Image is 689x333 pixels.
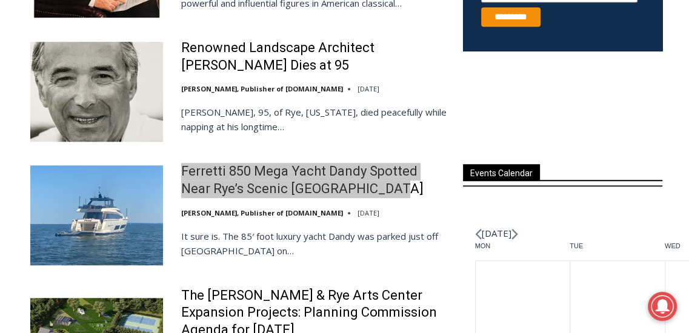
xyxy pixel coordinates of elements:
div: Tuesday [570,242,665,260]
img: Renowned Landscape Architect Peter Rolland Dies at 95 [30,42,163,141]
p: [PERSON_NAME], 95, of Rye, [US_STATE], died peacefully while napping at his longtime… [181,105,447,134]
span: Events Calendar [463,164,540,180]
div: Monday [475,242,570,260]
a: [PERSON_NAME], Publisher of [DOMAIN_NAME] [181,84,343,93]
time: [DATE] [358,84,379,93]
li: [DATE] [482,225,511,242]
img: Ferretti 850 Mega Yacht Dandy Spotted Near Rye’s Scenic Parsonage Point [30,165,163,265]
p: It sure is. The 85′ foot luxury yacht Dandy was parked just off [GEOGRAPHIC_DATA] on… [181,229,447,258]
a: Next month [511,228,518,240]
a: Ferretti 850 Mega Yacht Dandy Spotted Near Rye’s Scenic [GEOGRAPHIC_DATA] [181,163,447,197]
a: Renowned Landscape Architect [PERSON_NAME] Dies at 95 [181,39,447,74]
time: [DATE] [358,208,379,217]
a: Previous month [475,228,482,240]
a: [PERSON_NAME], Publisher of [DOMAIN_NAME] [181,208,343,217]
span: Mon [475,242,570,251]
span: Tue [570,242,665,251]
